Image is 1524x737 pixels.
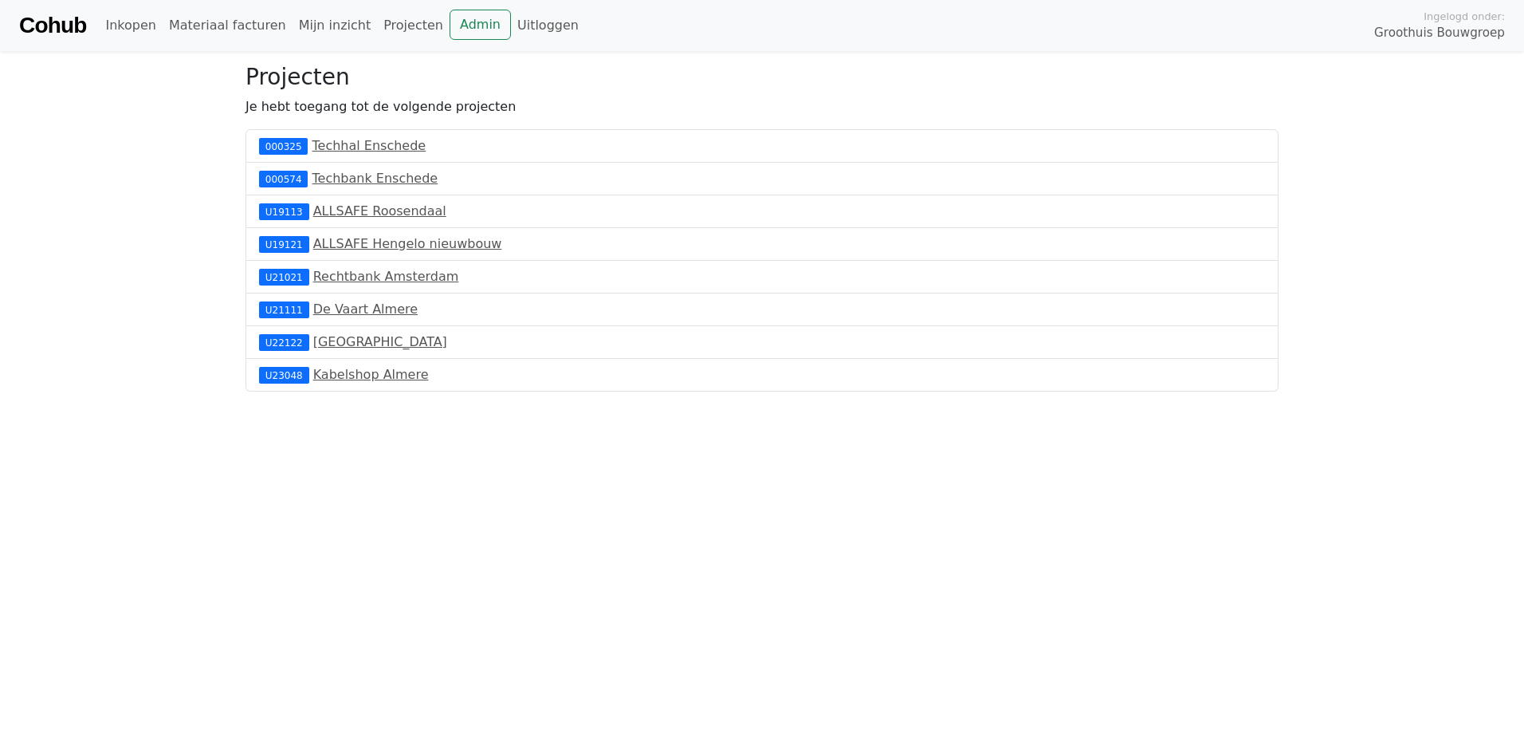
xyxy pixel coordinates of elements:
[377,10,450,41] a: Projecten
[259,367,309,383] div: U23048
[312,138,426,153] a: Techhal Enschede
[99,10,162,41] a: Inkopen
[312,171,438,186] a: Techbank Enschede
[259,236,309,252] div: U19121
[293,10,378,41] a: Mijn inzicht
[313,269,459,284] a: Rechtbank Amsterdam
[313,301,418,317] a: De Vaart Almere
[313,236,502,251] a: ALLSAFE Hengelo nieuwbouw
[259,203,309,219] div: U19113
[1374,24,1505,42] span: Groothuis Bouwgroep
[259,334,309,350] div: U22122
[259,138,308,154] div: 000325
[450,10,511,40] a: Admin
[259,269,309,285] div: U21021
[1424,9,1505,24] span: Ingelogd onder:
[259,171,308,187] div: 000574
[313,203,446,219] a: ALLSAFE Roosendaal
[259,301,309,317] div: U21111
[313,367,429,382] a: Kabelshop Almere
[511,10,585,41] a: Uitloggen
[245,97,1279,116] p: Je hebt toegang tot de volgende projecten
[313,334,447,349] a: [GEOGRAPHIC_DATA]
[245,64,1279,91] h3: Projecten
[19,6,86,45] a: Cohub
[163,10,293,41] a: Materiaal facturen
